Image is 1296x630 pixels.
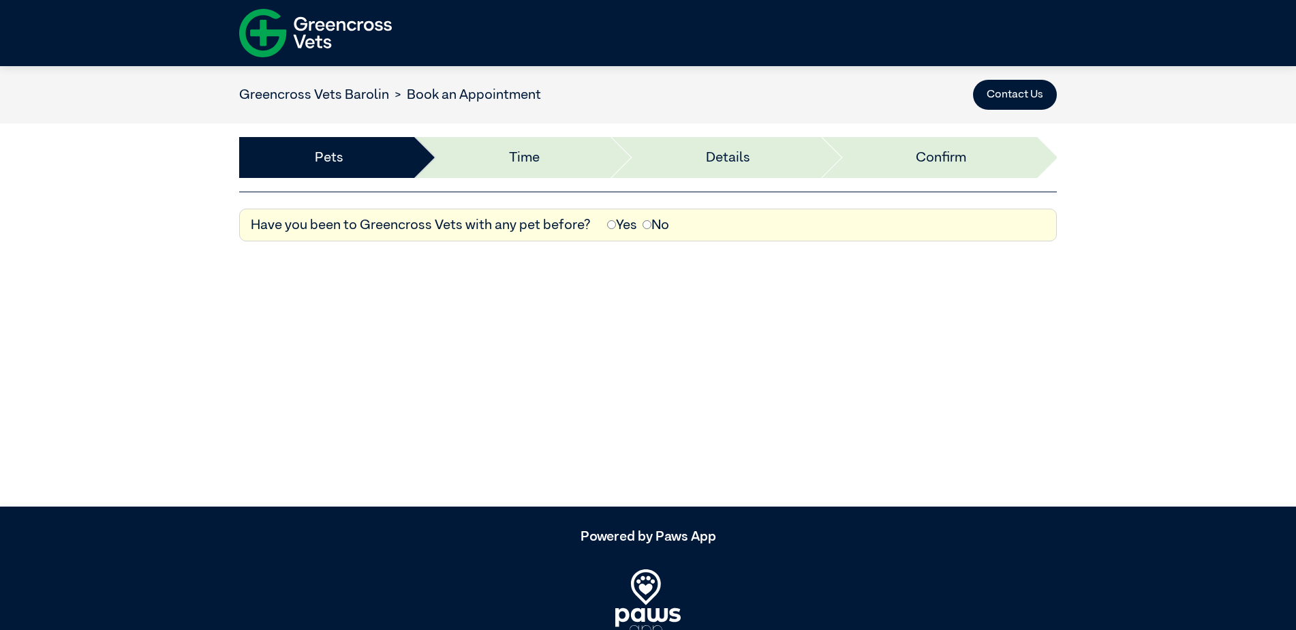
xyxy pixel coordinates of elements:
[607,215,637,235] label: Yes
[239,528,1057,545] h5: Powered by Paws App
[607,220,616,229] input: Yes
[239,88,389,102] a: Greencross Vets Barolin
[315,147,343,168] a: Pets
[251,215,591,235] label: Have you been to Greencross Vets with any pet before?
[643,215,669,235] label: No
[239,3,392,63] img: f-logo
[643,220,651,229] input: No
[239,85,541,105] nav: breadcrumb
[973,80,1057,110] button: Contact Us
[389,85,541,105] li: Book an Appointment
